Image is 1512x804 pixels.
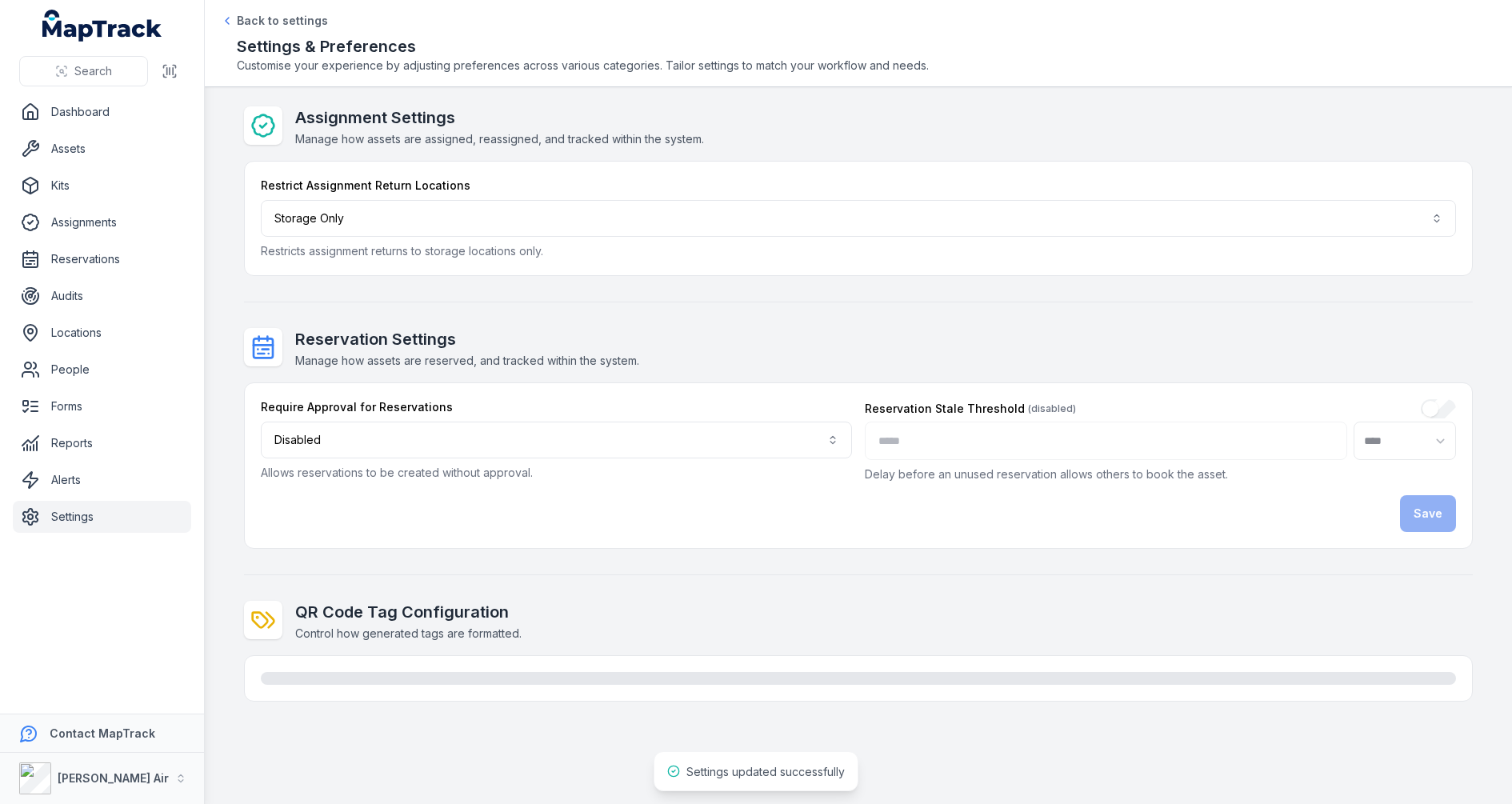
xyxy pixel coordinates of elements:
h2: Settings & Preferences [237,35,1480,58]
h2: QR Code Tag Configuration [295,601,522,623]
a: Settings [13,501,191,533]
a: Reports [13,427,191,459]
span: Control how generated tags are formatted. [295,626,522,640]
label: Restrict Assignment Return Locations [261,178,470,194]
strong: [PERSON_NAME] Air [58,771,169,785]
button: Search [19,56,148,86]
span: (disabled) [1028,402,1076,415]
span: Settings updated successfully [686,765,845,778]
span: Search [74,63,112,79]
a: People [13,354,191,386]
span: Back to settings [237,13,328,29]
label: Reservation Stale Threshold [865,401,1076,417]
a: Assignments [13,206,191,238]
a: Locations [13,317,191,349]
a: MapTrack [42,10,162,42]
a: Alerts [13,464,191,496]
h2: Reservation Settings [295,328,639,350]
a: Kits [13,170,191,202]
a: Assets [13,133,191,165]
p: Delay before an unused reservation allows others to book the asset. [865,466,1456,482]
input: :r16:-form-item-label [1421,399,1456,418]
a: Back to settings [221,13,328,29]
a: Reservations [13,243,191,275]
a: Dashboard [13,96,191,128]
button: Disabled [261,422,852,458]
a: Forms [13,390,191,422]
label: Require Approval for Reservations [261,399,453,415]
a: Audits [13,280,191,312]
p: Restricts assignment returns to storage locations only. [261,243,1456,259]
button: Storage Only [261,200,1456,237]
span: Customise your experience by adjusting preferences across various categories. Tailor settings to ... [237,58,1480,74]
span: Manage how assets are reserved, and tracked within the system. [295,354,639,367]
span: Manage how assets are assigned, reassigned, and tracked within the system. [295,132,704,146]
h2: Assignment Settings [295,106,704,129]
strong: Contact MapTrack [50,726,155,740]
p: Allows reservations to be created without approval. [261,465,852,481]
